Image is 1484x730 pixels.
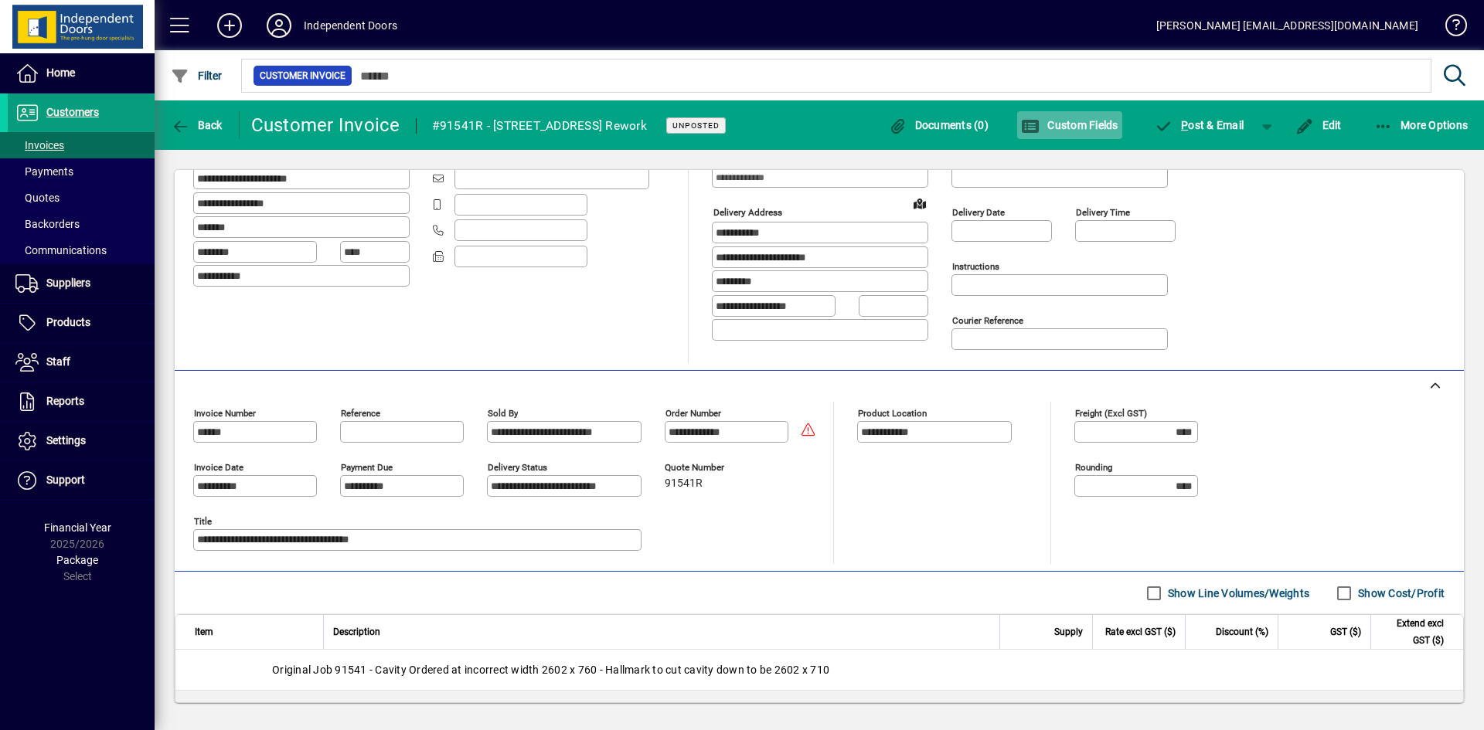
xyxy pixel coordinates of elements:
[44,521,111,534] span: Financial Year
[15,244,107,256] span: Communications
[15,139,64,151] span: Invoices
[15,218,80,230] span: Backorders
[8,304,155,342] a: Products
[194,408,256,419] mat-label: Invoice number
[46,395,84,407] span: Reports
[1355,586,1445,601] label: Show Cost/Profit
[167,62,226,90] button: Filter
[194,516,212,527] mat-label: Title
[8,382,155,421] a: Reports
[672,121,720,131] span: Unposted
[907,191,932,216] a: View on map
[8,422,155,460] a: Settings
[195,623,213,640] span: Item
[46,106,99,118] span: Customers
[1434,3,1465,53] a: Knowledge Base
[1147,111,1252,139] button: Post & Email
[488,462,547,473] mat-label: Delivery status
[8,211,155,237] a: Backorders
[888,119,989,131] span: Documents (0)
[333,623,380,640] span: Description
[8,343,155,382] a: Staff
[46,277,90,289] span: Suppliers
[304,13,397,38] div: Independent Doors
[46,316,90,328] span: Products
[488,408,518,419] mat-label: Sold by
[56,554,98,566] span: Package
[1216,623,1268,640] span: Discount (%)
[884,111,992,139] button: Documents (0)
[1165,586,1309,601] label: Show Line Volumes/Weights
[8,54,155,93] a: Home
[155,111,240,139] app-page-header-button: Back
[1054,623,1083,640] span: Supply
[952,207,1005,218] mat-label: Delivery date
[665,408,721,419] mat-label: Order number
[8,132,155,158] a: Invoices
[1380,615,1444,649] span: Extend excl GST ($)
[952,315,1023,326] mat-label: Courier Reference
[205,12,254,39] button: Add
[46,355,70,368] span: Staff
[1156,13,1418,38] div: [PERSON_NAME] [EMAIL_ADDRESS][DOMAIN_NAME]
[171,70,223,82] span: Filter
[1105,623,1176,640] span: Rate excl GST ($)
[1075,408,1147,419] mat-label: Freight (excl GST)
[46,474,85,486] span: Support
[1330,623,1361,640] span: GST ($)
[15,192,60,204] span: Quotes
[46,66,75,79] span: Home
[8,237,155,263] a: Communications
[1295,119,1342,131] span: Edit
[46,434,86,446] span: Settings
[1374,119,1469,131] span: More Options
[952,261,999,272] mat-label: Instructions
[1017,111,1122,139] button: Custom Fields
[341,408,380,419] mat-label: Reference
[8,461,155,500] a: Support
[15,165,73,178] span: Payments
[1181,119,1188,131] span: P
[8,158,155,185] a: Payments
[171,119,223,131] span: Back
[665,477,703,490] span: 91541R
[254,12,304,39] button: Profile
[260,68,345,83] span: Customer Invoice
[665,463,757,473] span: Quote number
[858,408,927,419] mat-label: Product location
[167,111,226,139] button: Back
[341,462,393,473] mat-label: Payment due
[8,264,155,303] a: Suppliers
[194,462,243,473] mat-label: Invoice date
[175,650,1463,690] div: Original Job 91541 - Cavity Ordered at incorrect width 2602 x 760 - Hallmark to cut cavity down t...
[432,114,647,138] div: #91541R - [STREET_ADDRESS] Rework
[1155,119,1244,131] span: ost & Email
[1076,207,1130,218] mat-label: Delivery time
[1292,111,1346,139] button: Edit
[1370,111,1472,139] button: More Options
[251,113,400,138] div: Customer Invoice
[8,185,155,211] a: Quotes
[1021,119,1118,131] span: Custom Fields
[1075,462,1112,473] mat-label: Rounding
